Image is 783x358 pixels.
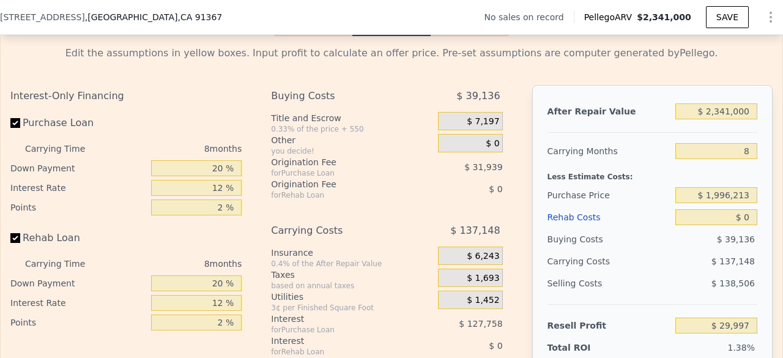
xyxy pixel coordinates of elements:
span: $ 137,148 [711,256,755,266]
div: Points [10,313,146,332]
span: , CA 91367 [177,12,222,22]
div: Selling Costs [547,272,670,294]
div: you decide! [271,146,432,156]
div: Carrying Time [25,254,105,274]
div: 8 months [109,254,242,274]
div: Insurance [271,247,432,259]
div: Down Payment [10,274,146,293]
span: $ 31,939 [464,162,502,172]
div: for Rehab Loan [271,347,407,357]
div: for Purchase Loan [271,168,407,178]
label: Purchase Loan [10,112,146,134]
div: Carrying Months [547,140,670,162]
div: for Purchase Loan [271,325,407,335]
div: 0.4% of the After Repair Value [271,259,432,269]
div: Total ROI [547,341,624,354]
div: 8 months [109,139,242,158]
div: Buying Costs [271,85,407,107]
div: Interest-Only Financing [10,85,242,107]
div: Carrying Costs [271,220,407,242]
span: $ 137,148 [450,220,500,242]
div: Carrying Costs [547,250,624,272]
div: Down Payment [10,158,146,178]
div: 3¢ per Finished Square Foot [271,303,432,313]
div: Less Estimate Costs: [547,162,757,184]
input: Purchase Loan [10,118,20,128]
div: Interest Rate [10,293,146,313]
span: $ 39,136 [717,234,755,244]
div: Purchase Price [547,184,670,206]
div: Resell Profit [547,315,670,337]
div: After Repair Value [547,100,670,122]
div: Interest Rate [10,178,146,198]
span: , [GEOGRAPHIC_DATA] [85,11,222,23]
div: Edit the assumptions in yellow boxes. Input profit to calculate an offer price. Pre-set assumptio... [10,46,773,61]
div: Interest [271,335,407,347]
label: Rehab Loan [10,227,146,249]
span: $ 6,243 [467,251,499,262]
span: $ 7,197 [467,116,499,127]
div: Carrying Time [25,139,105,158]
div: Origination Fee [271,156,407,168]
span: $ 0 [489,184,502,194]
span: $ 1,693 [467,273,499,284]
button: SAVE [706,6,749,28]
div: Rehab Costs [547,206,670,228]
div: Interest [271,313,407,325]
input: Rehab Loan [10,233,20,243]
div: Buying Costs [547,228,670,250]
span: $ 138,506 [711,278,755,288]
span: $2,341,000 [637,12,691,22]
span: $ 0 [486,138,499,149]
span: $ 39,136 [456,85,500,107]
div: Title and Escrow [271,112,432,124]
div: Origination Fee [271,178,407,190]
span: $ 0 [489,341,502,351]
div: 0.33% of the price + 550 [271,124,432,134]
div: Utilities [271,291,432,303]
span: Pellego ARV [584,11,637,23]
div: Points [10,198,146,217]
div: Taxes [271,269,432,281]
span: 1.38% [728,343,755,352]
div: No sales on record [484,11,573,23]
div: Other [271,134,432,146]
span: $ 127,758 [459,319,502,329]
div: based on annual taxes [271,281,432,291]
div: for Rehab Loan [271,190,407,200]
span: $ 1,452 [467,295,499,306]
button: Show Options [759,5,783,29]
